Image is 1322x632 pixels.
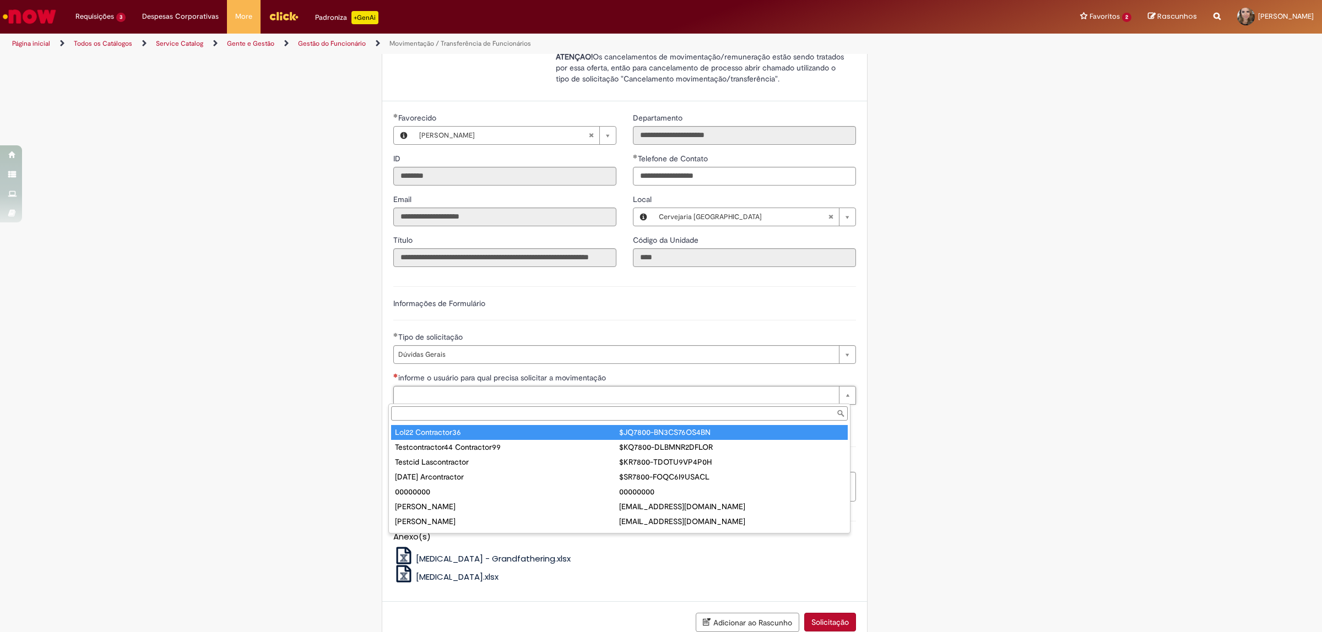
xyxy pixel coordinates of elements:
div: 00000000 [395,486,620,497]
div: [PERSON_NAME] [395,501,620,512]
div: [EMAIL_ADDRESS][DOMAIN_NAME] [619,501,844,512]
ul: informe o usuário para qual precisa solicitar a movimentação [389,423,850,533]
div: Testcontractor44 Contractor99 [395,442,620,453]
div: $JQ7800-BN3CS76OS4BN [619,427,844,438]
div: $KQ7800-DLBMNR2DFLOR [619,442,844,453]
div: Command (LAS-G) Center [395,531,620,542]
div: [PERSON_NAME] [395,516,620,527]
div: Testcid Lascontractor [395,456,620,467]
div: 01010191 [619,531,844,542]
div: [DATE] Arcontractor [395,471,620,482]
div: 00000000 [619,486,844,497]
div: $SR7800-FOQC6I9USACL [619,471,844,482]
div: Lol22 Contractor36 [395,427,620,438]
div: $KR7800-TDOTU9VP4P0H [619,456,844,467]
div: [EMAIL_ADDRESS][DOMAIN_NAME] [619,516,844,527]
